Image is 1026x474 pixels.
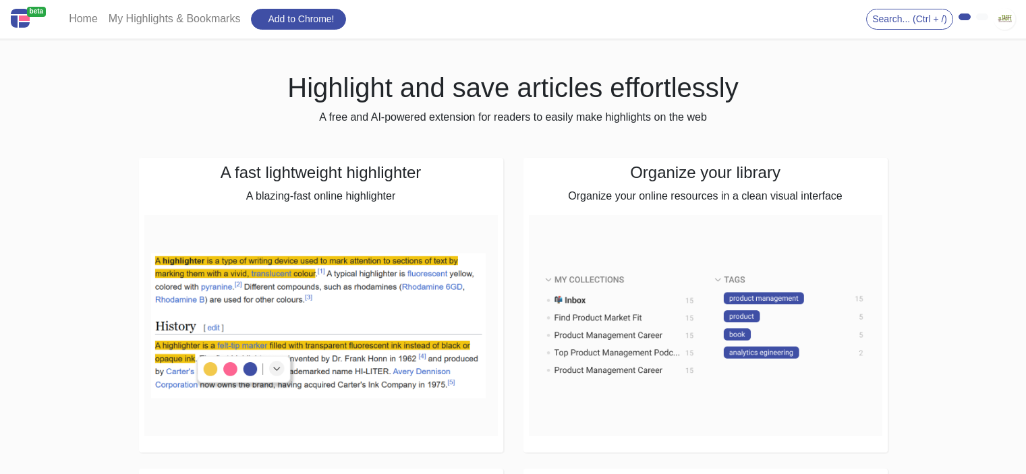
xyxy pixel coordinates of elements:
p: A free and AI-powered extension for readers to easily make highlights on the web [139,109,888,125]
a: Home [63,5,103,32]
img: Organize your library [529,215,882,436]
p: Organize your online resources in a clean visual interface [529,188,882,204]
h4: A fast lightweight highlighter [144,163,498,183]
a: Add to Chrome! [251,9,345,30]
span: beta [27,7,47,17]
h4: Organize your library [529,163,882,183]
img: A fast lightweight highlighter [144,215,498,436]
button: Search... (Ctrl + /) [866,9,953,30]
a: beta [11,5,53,33]
img: totaste [994,8,1015,30]
h1: Highlight and save articles effortlessly [139,71,888,104]
span: Search... (Ctrl + /) [872,13,947,24]
img: Centroly [11,9,30,28]
a: My Highlights & Bookmarks [103,5,246,32]
p: A blazing-fast online highlighter [144,188,498,204]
